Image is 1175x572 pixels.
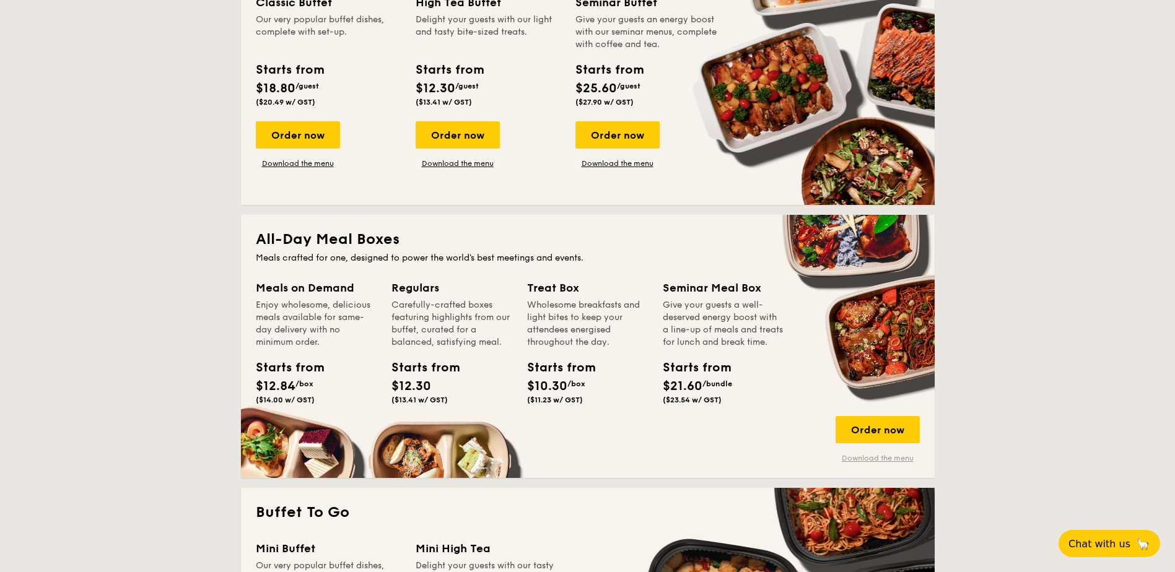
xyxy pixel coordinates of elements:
div: Starts from [416,61,483,79]
div: Starts from [256,61,323,79]
div: Starts from [527,358,583,377]
div: Carefully-crafted boxes featuring highlights from our buffet, curated for a balanced, satisfying ... [391,299,512,349]
span: ($11.23 w/ GST) [527,396,583,404]
span: 🦙 [1135,537,1150,551]
span: $10.30 [527,379,567,394]
a: Download the menu [416,158,500,168]
span: /guest [455,82,479,90]
div: Treat Box [527,279,648,297]
h2: Buffet To Go [256,503,920,522]
span: /box [567,379,585,388]
span: /bundle [702,379,732,388]
div: Regulars [391,279,512,297]
span: ($13.41 w/ GST) [416,98,472,106]
span: Chat with us [1068,538,1130,550]
div: Wholesome breakfasts and light bites to keep your attendees energised throughout the day. [527,299,648,349]
div: Our very popular buffet dishes, complete with set-up. [256,14,401,51]
div: Order now [416,121,500,149]
span: ($23.54 w/ GST) [663,396,722,404]
div: Delight your guests with our light and tasty bite-sized treats. [416,14,561,51]
span: ($13.41 w/ GST) [391,396,448,404]
span: $12.30 [416,81,455,96]
button: Chat with us🦙 [1059,530,1160,557]
span: $12.84 [256,379,295,394]
div: Meals crafted for one, designed to power the world's best meetings and events. [256,252,920,264]
div: Order now [256,121,340,149]
div: Give your guests an energy boost with our seminar menus, complete with coffee and tea. [575,14,720,51]
span: $25.60 [575,81,617,96]
span: /guest [617,82,640,90]
div: Starts from [663,358,719,377]
div: Seminar Meal Box [663,279,784,297]
div: Order now [836,416,920,443]
span: ($14.00 w/ GST) [256,396,315,404]
div: Starts from [575,61,643,79]
span: $18.80 [256,81,295,96]
span: /guest [295,82,319,90]
div: Give your guests a well-deserved energy boost with a line-up of meals and treats for lunch and br... [663,299,784,349]
a: Download the menu [256,158,340,168]
div: Enjoy wholesome, delicious meals available for same-day delivery with no minimum order. [256,299,377,349]
a: Download the menu [575,158,660,168]
div: Mini High Tea [416,540,561,557]
div: Meals on Demand [256,279,377,297]
span: /box [295,379,313,388]
span: $12.30 [391,379,431,394]
div: Mini Buffet [256,540,401,557]
h2: All-Day Meal Boxes [256,230,920,249]
div: Starts from [256,358,312,377]
a: Download the menu [836,453,920,463]
span: ($20.49 w/ GST) [256,98,315,106]
div: Order now [575,121,660,149]
span: $21.60 [663,379,702,394]
div: Starts from [391,358,447,377]
span: ($27.90 w/ GST) [575,98,634,106]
